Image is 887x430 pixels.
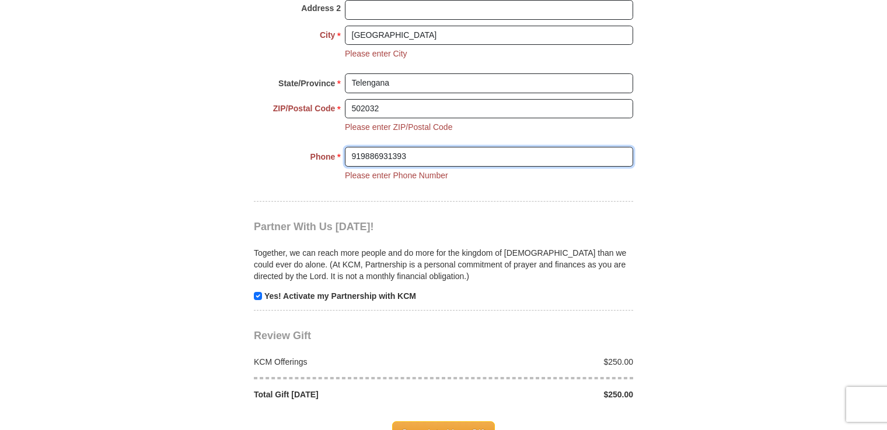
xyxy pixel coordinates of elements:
span: Review Gift [254,330,311,341]
strong: ZIP/Postal Code [273,100,336,117]
div: $250.00 [443,356,640,368]
p: Together, we can reach more people and do more for the kingdom of [DEMOGRAPHIC_DATA] than we coul... [254,247,633,282]
span: Partner With Us [DATE]! [254,221,374,232]
strong: Phone [310,149,336,165]
div: KCM Offerings [248,356,444,368]
li: Please enter Phone Number [345,170,448,181]
li: Please enter ZIP/Postal Code [345,121,452,133]
li: Please enter City [345,48,407,59]
div: Total Gift [DATE] [248,389,444,400]
div: $250.00 [443,389,640,400]
strong: State/Province [278,75,335,91]
strong: City [320,27,335,43]
strong: Yes! Activate my Partnership with KCM [264,291,416,301]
